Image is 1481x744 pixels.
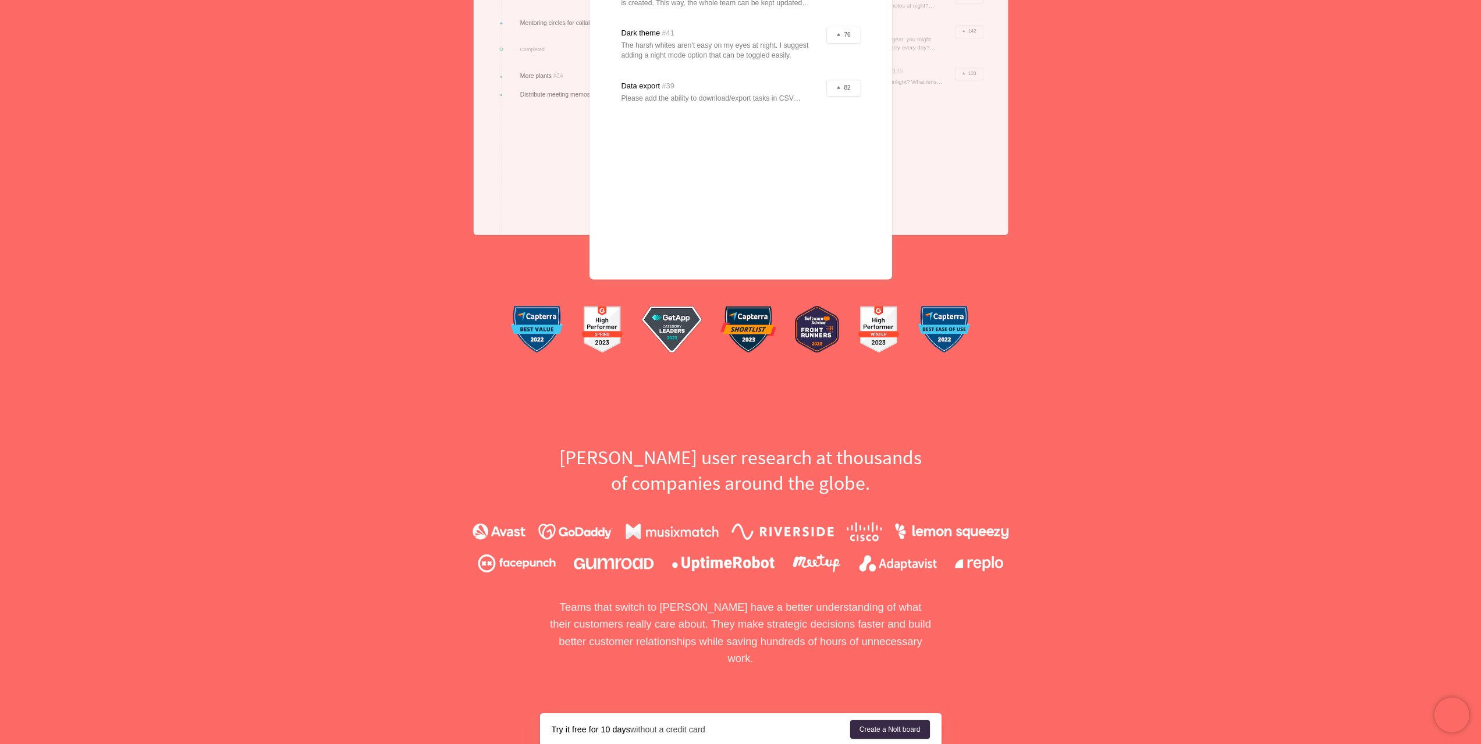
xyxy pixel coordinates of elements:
h2: [PERSON_NAME] user research at thousands of companies around the globe. [540,445,942,496]
img: musixmatch.134dacf828.png [626,524,719,540]
strong: Try it free for 10 days [552,725,630,734]
img: adaptavist.4060977e04.png [859,555,937,572]
img: replo.43f45c7cdc.png [955,556,1003,571]
img: g2-1.d59c70ff4a.png [581,302,623,357]
img: avast.6829f2e004.png [473,524,525,540]
img: capterra-2.aadd15ad95.png [918,306,970,353]
img: cisco.095899e268.png [847,522,882,542]
img: uptimerobot.920923f729.png [672,556,775,571]
img: capterra-3.4ae8dd4a3b.png [720,306,776,353]
img: softwareAdvice.8928b0e2d4.png [795,306,839,353]
img: facepunch.2d9380a33e.png [478,554,556,572]
img: capterra-1.a005f88887.png [511,306,563,353]
img: gumroad.2d33986aca.png [574,558,654,569]
p: Teams that switch to [PERSON_NAME] have a better understanding of what their customers really car... [540,599,942,667]
div: without a credit card [552,724,850,735]
img: meetup.9107d9babc.png [793,554,841,572]
img: getApp.168aadcbc8.png [642,306,702,353]
img: riverside.224b59c4e9.png [731,524,834,539]
img: lemonsqueezy.bc0263d410.png [895,524,1008,539]
img: godaddy.fea34582f6.png [538,524,613,540]
a: Create a Nolt board [850,720,930,739]
iframe: Chatra live chat [1434,697,1469,732]
img: g2-2.67a1407cb9.png [858,302,900,357]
